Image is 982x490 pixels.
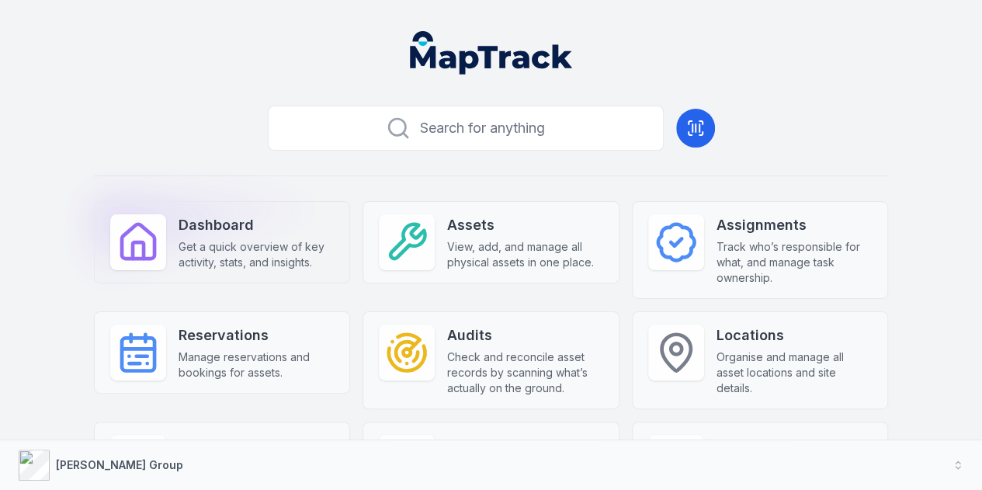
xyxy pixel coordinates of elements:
button: Search for anything [268,106,664,151]
strong: Audits [447,325,603,346]
strong: Reports [717,435,873,457]
span: Get a quick overview of key activity, stats, and insights. [179,239,335,270]
span: Manage reservations and bookings for assets. [179,349,335,381]
span: Search for anything [420,117,545,139]
span: Check and reconcile asset records by scanning what’s actually on the ground. [447,349,603,396]
strong: Dashboard [179,214,335,236]
a: AuditsCheck and reconcile asset records by scanning what’s actually on the ground. [363,311,619,409]
strong: Forms [447,435,603,457]
a: AssetsView, add, and manage all physical assets in one place. [363,201,619,283]
a: LocationsOrganise and manage all asset locations and site details. [632,311,889,409]
span: Track who’s responsible for what, and manage task ownership. [717,239,873,286]
span: Organise and manage all asset locations and site details. [717,349,873,396]
a: DashboardGet a quick overview of key activity, stats, and insights. [94,201,351,283]
strong: Reservations [179,325,335,346]
strong: Assets [447,214,603,236]
span: View, add, and manage all physical assets in one place. [447,239,603,270]
nav: Global [385,31,598,75]
a: ReservationsManage reservations and bookings for assets. [94,311,351,394]
a: AssignmentsTrack who’s responsible for what, and manage task ownership. [632,201,889,299]
strong: [PERSON_NAME] Group [56,458,183,471]
strong: People [179,435,335,457]
strong: Locations [717,325,873,346]
strong: Assignments [717,214,873,236]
